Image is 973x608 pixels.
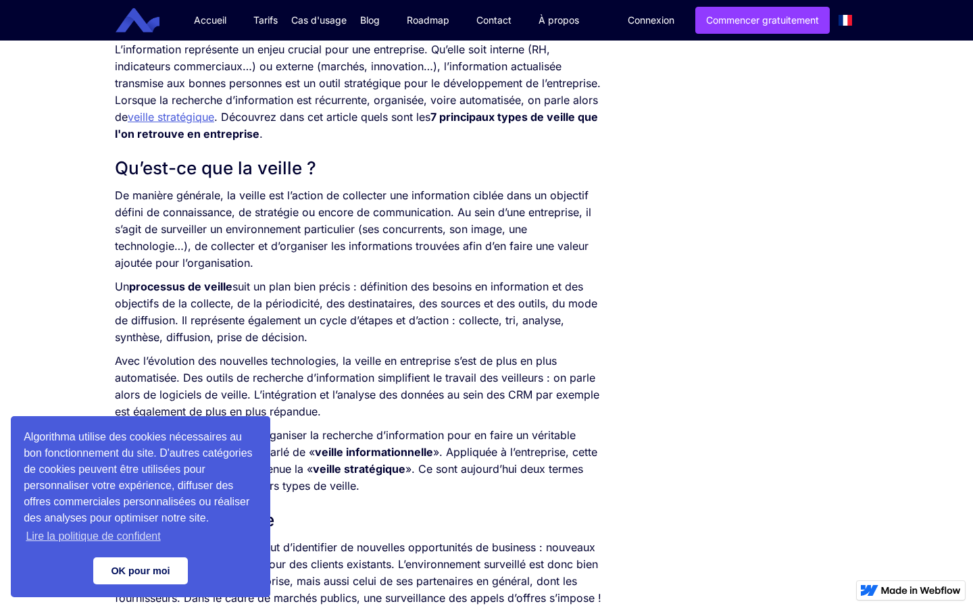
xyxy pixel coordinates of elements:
img: Made in Webflow [881,586,961,594]
a: Connexion [618,7,684,33]
div: Cas d'usage [291,14,347,27]
a: dismiss cookie message [93,557,188,584]
strong: veille stratégique [313,462,405,476]
strong: 7 principaux types de veille que l'on retrouve en entreprise [115,110,598,141]
p: Lorsque l’on a commencé à organiser la recherche d’information pour en faire un véritable système... [115,427,606,495]
a: veille stratégique [128,110,214,124]
span: Algorithma utilise des cookies nécessaires au bon fonctionnement du site. D'autres catégories de ... [24,429,257,547]
div: cookieconsent [11,416,270,597]
h2: Qu’est-ce que la veille ? [115,156,606,180]
a: home [126,8,170,33]
p: Un suit un plan bien précis : définition des besoins en information et des objectifs de la collec... [115,278,606,346]
p: Avec l’évolution des nouvelles technologies, la veille en entreprise s’est de plus en plus automa... [115,353,606,420]
p: L’information représente un enjeu crucial pour une entreprise. Qu’elle soit interne (RH, indicate... [115,41,606,143]
a: learn more about cookies [24,526,163,547]
p: De manière générale, la veille est l’action de collecter une information ciblée dans un objectif ... [115,187,606,272]
p: La a pour but d’identifier de nouvelles opportunités de business : nouveaux clients ou nouveaux b... [115,539,606,607]
strong: veille informationnelle [315,445,433,459]
strong: processus de veille [129,280,232,293]
a: Commencer gratuitement [695,7,830,34]
h2: Veille commerciale [115,508,606,532]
